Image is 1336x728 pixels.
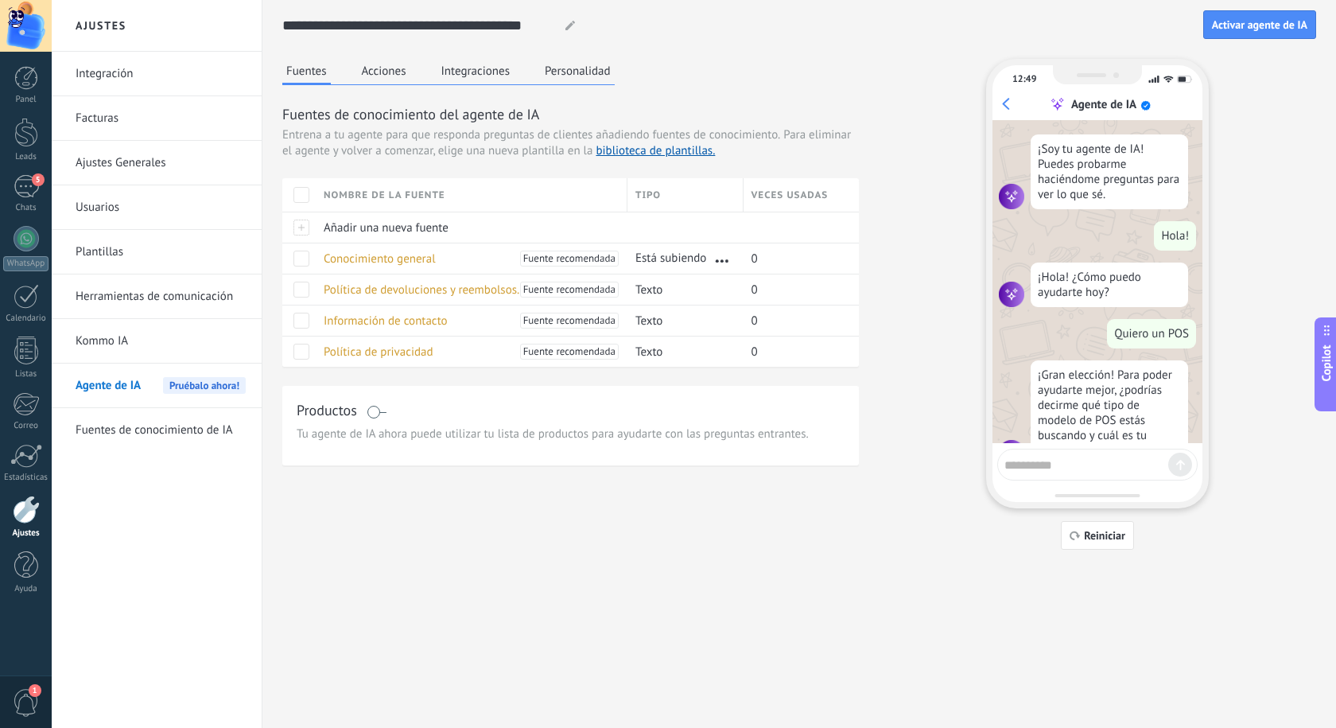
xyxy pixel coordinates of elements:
[1071,97,1136,112] div: Agente de IA
[3,528,49,539] div: Ajustes
[635,282,662,298] span: Texto
[76,185,246,230] a: Usuarios
[52,52,262,96] li: Integración
[627,306,736,336] div: Texto
[635,251,706,267] span: Está subiendo
[627,274,736,305] div: Texto
[3,473,49,483] div: Estadísticas
[297,426,845,442] span: Tu agente de IA ahora puede utilizar tu lista de productos para ayudarte con las preguntas entran...
[627,337,736,367] div: Texto
[282,59,331,85] button: Fuentes
[1154,221,1196,251] div: Hola!
[744,306,848,336] div: 0
[523,251,616,267] span: Fuente recomendada
[627,178,743,212] div: Tipo
[635,345,662,360] span: Texto
[76,408,246,453] a: Fuentes de conocimiento de IA
[316,306,619,336] div: Información de contacto
[1319,345,1334,381] span: Copilot
[282,127,851,158] span: Para eliminar el agente y volver a comenzar, elige una nueva plantilla en la
[282,127,780,143] span: Entrena a tu agente para que responda preguntas de clientes añadiendo fuentes de conocimiento.
[627,243,736,274] div: Está subiendo
[29,684,41,697] span: 1
[751,313,758,329] span: 0
[76,319,246,364] a: Kommo IA
[316,243,619,274] div: Conocimiento general
[3,313,49,324] div: Calendario
[751,345,758,360] span: 0
[523,313,616,329] span: Fuente recomendada
[52,141,262,185] li: Ajustes Generales
[316,337,619,367] div: Política de privacidad
[1212,19,1307,30] span: Activar agente de IA
[3,95,49,105] div: Panel
[324,313,448,329] span: Información de contacto
[1061,521,1134,550] button: Reiniciar
[3,584,49,594] div: Ayuda
[76,230,246,274] a: Plantillas
[316,274,619,305] div: Política de devoluciones y reembolsos.
[76,141,246,185] a: Ajustes Generales
[76,52,246,96] a: Integración
[163,377,246,394] span: Pruébalo ahora!
[324,282,519,298] span: Política de devoluciones y reembolsos.
[751,251,758,267] span: 0
[1031,263,1188,307] div: ¡Hola! ¿Cómo puedo ayudarte hoy?
[52,185,262,230] li: Usuarios
[76,364,141,408] span: Agente de IA
[3,203,49,213] div: Chats
[76,96,246,141] a: Facturas
[744,274,848,305] div: 0
[76,364,246,408] a: Agente de IA Pruébalo ahora!
[744,243,848,274] div: 0
[523,344,616,360] span: Fuente recomendada
[1107,319,1196,348] div: Quiero un POS
[324,220,449,236] span: Añadir una nueva fuente
[999,184,1024,209] img: agent icon
[1012,73,1036,85] div: 12:49
[541,59,615,83] button: Personalidad
[744,178,860,212] div: Veces usadas
[52,274,262,319] li: Herramientas de comunicación
[324,251,436,267] span: Conocimiento general
[999,282,1024,307] img: agent icon
[635,313,662,329] span: Texto
[3,369,49,380] div: Listas
[52,408,262,452] li: Fuentes de conocimiento de IA
[523,282,616,298] span: Fuente recomendada
[1084,530,1125,541] span: Reiniciar
[32,173,45,186] span: 5
[596,143,715,158] a: biblioteca de plantillas.
[282,104,859,124] h3: Fuentes de conocimiento del agente de IA
[316,178,627,212] div: Nombre de la fuente
[297,400,357,420] h3: Productos
[76,274,246,319] a: Herramientas de comunicación
[358,59,410,83] button: Acciones
[52,364,262,408] li: Agente de IA
[1031,360,1188,465] div: ¡Gran elección! Para poder ayudarte mejor, ¿podrías decirme qué tipo de modelo de POS estás busca...
[3,256,49,271] div: WhatsApp
[999,440,1024,465] img: agent icon
[52,319,262,364] li: Kommo IA
[1203,10,1316,39] button: Activar agente de IA
[744,337,848,367] div: 0
[52,230,262,274] li: Plantillas
[437,59,515,83] button: Integraciones
[1031,134,1188,209] div: ¡Soy tu agente de IA! Puedes probarme haciéndome preguntas para ver lo que sé.
[324,345,433,360] span: Política de privacidad
[751,282,758,298] span: 0
[3,152,49,162] div: Leads
[3,421,49,431] div: Correo
[52,96,262,141] li: Facturas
